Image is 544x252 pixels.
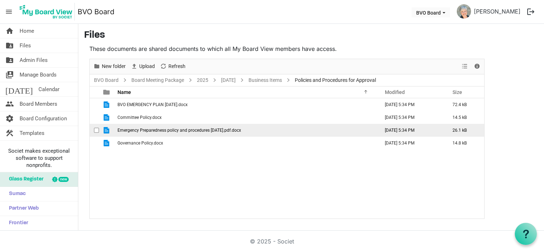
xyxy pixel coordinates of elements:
[138,62,156,71] span: Upload
[5,126,14,140] span: construction
[157,59,188,74] div: Refresh
[445,98,484,111] td: 72.4 kB is template cell column header Size
[472,62,482,71] button: Details
[20,97,57,111] span: Board Members
[159,62,187,71] button: Refresh
[445,124,484,137] td: 26.1 kB is template cell column header Size
[459,59,471,74] div: View
[58,177,69,182] div: new
[20,24,34,38] span: Home
[99,98,115,111] td: is template cell column header type
[117,115,162,120] span: Committee Policy.docx
[17,3,78,21] a: My Board View Logo
[101,62,126,71] span: New folder
[377,98,445,111] td: September 24, 2025 5:34 PM column header Modified
[117,102,188,107] span: BVO EMERGENCY PLAN [DATE].docx
[99,111,115,124] td: is template cell column header type
[90,124,99,137] td: checkbox
[78,5,114,19] a: BVO Board
[5,38,14,53] span: folder_shared
[5,68,14,82] span: switch_account
[5,97,14,111] span: people
[92,62,127,71] button: New folder
[117,89,131,95] span: Name
[89,44,485,53] p: These documents are shared documents to which all My Board View members have access.
[377,124,445,137] td: September 24, 2025 5:34 PM column header Modified
[168,62,186,71] span: Refresh
[523,4,538,19] button: logout
[90,98,99,111] td: checkbox
[17,3,75,21] img: My Board View Logo
[220,76,237,85] a: [DATE]
[5,187,26,201] span: Sumac
[5,82,33,96] span: [DATE]
[377,137,445,149] td: September 24, 2025 5:34 PM column header Modified
[453,89,462,95] span: Size
[117,128,241,133] span: Emergency Preparedness policy and procedures [DATE].pdf.docx
[130,76,185,85] a: Board Meeting Package
[2,5,16,19] span: menu
[93,76,120,85] a: BVO Board
[38,82,59,96] span: Calendar
[99,124,115,137] td: is template cell column header type
[20,68,57,82] span: Manage Boards
[5,111,14,126] span: settings
[90,137,99,149] td: checkbox
[195,76,210,85] a: 2025
[20,53,48,67] span: Admin Files
[247,76,283,85] a: Business Items
[377,111,445,124] td: September 24, 2025 5:34 PM column header Modified
[412,7,450,17] button: BVO Board dropdownbutton
[471,4,523,19] a: [PERSON_NAME]
[117,141,163,146] span: Governance Policy.docx
[3,147,75,169] span: Societ makes exceptional software to support nonprofits.
[445,137,484,149] td: 14.8 kB is template cell column header Size
[90,111,99,124] td: checkbox
[457,4,471,19] img: PyyS3O9hLMNWy5sfr9llzGd1zSo7ugH3aP_66mAqqOBuUsvSKLf-rP3SwHHrcKyCj7ldBY4ygcQ7lV8oQjcMMA_thumb.png
[130,62,156,71] button: Upload
[460,62,469,71] button: View dropdownbutton
[385,89,405,95] span: Modified
[293,76,377,85] span: Policies and Procedures for Approval
[471,59,483,74] div: Details
[250,238,294,245] a: © 2025 - Societ
[20,126,45,140] span: Templates
[99,137,115,149] td: is template cell column header type
[5,201,39,216] span: Partner Web
[115,111,377,124] td: Committee Policy.docx is template cell column header Name
[115,98,377,111] td: BVO EMERGENCY PLAN August 25, 2025.docx is template cell column header Name
[91,59,128,74] div: New folder
[5,172,43,187] span: Glass Register
[20,111,67,126] span: Board Configuration
[115,124,377,137] td: Emergency Preparedness policy and procedures August 25, 2025.pdf.docx is template cell column hea...
[445,111,484,124] td: 14.5 kB is template cell column header Size
[84,30,538,42] h3: Files
[128,59,157,74] div: Upload
[20,38,31,53] span: Files
[115,137,377,149] td: Governance Policy.docx is template cell column header Name
[5,216,28,230] span: Frontier
[5,24,14,38] span: home
[5,53,14,67] span: folder_shared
